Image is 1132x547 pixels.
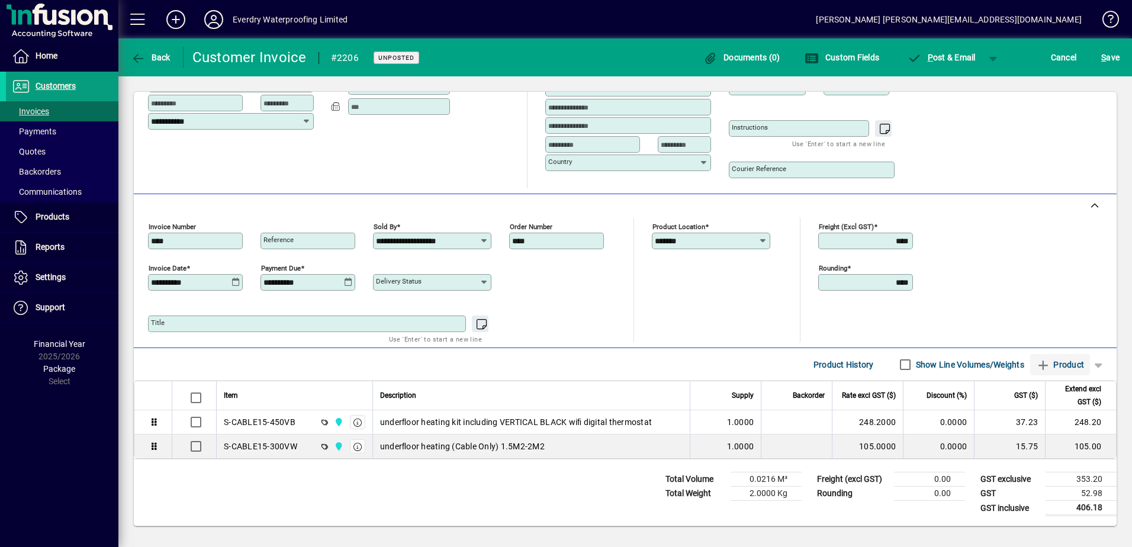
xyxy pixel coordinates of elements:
mat-label: Invoice number [149,223,196,231]
span: ost & Email [907,53,976,62]
mat-label: Sold by [374,223,397,231]
span: Supply [732,389,754,402]
button: Post & Email [901,47,982,68]
span: Communications [12,187,82,197]
td: 37.23 [974,410,1045,435]
td: GST exclusive [975,472,1046,487]
button: Product History [809,354,879,375]
span: Unposted [378,54,414,62]
mat-label: Product location [652,223,705,231]
a: Communications [6,182,118,202]
span: Backorders [12,167,61,176]
button: Add [157,9,195,30]
span: Quotes [12,147,46,156]
mat-label: Rounding [819,264,847,272]
span: 1.0000 [727,440,754,452]
mat-label: Reference [263,236,294,244]
span: Product [1036,355,1084,374]
span: Cancel [1051,48,1077,67]
mat-label: Delivery status [376,277,422,285]
span: Extend excl GST ($) [1053,382,1101,408]
button: Documents (0) [700,47,783,68]
div: Customer Invoice [192,48,307,67]
div: Everdry Waterproofing Limited [233,10,348,29]
td: 406.18 [1046,501,1117,516]
td: 0.00 [894,472,965,487]
mat-label: Invoice date [149,264,186,272]
td: GST inclusive [975,501,1046,516]
span: Central [331,416,345,429]
div: [PERSON_NAME] [PERSON_NAME][EMAIL_ADDRESS][DOMAIN_NAME] [816,10,1082,29]
span: Financial Year [34,339,85,349]
td: 0.00 [894,487,965,501]
div: #2206 [331,49,359,67]
button: Save [1098,47,1123,68]
span: Back [131,53,171,62]
span: ave [1101,48,1120,67]
a: Home [6,41,118,71]
mat-hint: Use 'Enter' to start a new line [792,137,885,150]
a: Support [6,293,118,323]
mat-label: Instructions [732,123,768,131]
span: Discount (%) [927,389,967,402]
span: Custom Fields [805,53,879,62]
span: Central [331,440,345,453]
td: 0.0216 M³ [731,472,802,487]
span: Rate excl GST ($) [842,389,896,402]
a: Payments [6,121,118,141]
button: Back [128,47,173,68]
span: underﬂoor heating kit including VERTICAL BLACK wiﬁ digital thermostat [380,416,652,428]
div: S-CABLE15-450VB [224,416,295,428]
td: Total Volume [660,472,731,487]
span: Description [380,389,416,402]
mat-label: Title [151,318,165,327]
span: Backorder [793,389,825,402]
td: 105.00 [1045,435,1116,458]
td: Rounding [811,487,894,501]
td: 353.20 [1046,472,1117,487]
span: Home [36,51,57,60]
mat-label: Freight (excl GST) [819,223,874,231]
button: Custom Fields [802,47,882,68]
td: 0.0000 [903,410,974,435]
span: Documents (0) [703,53,780,62]
button: Cancel [1048,47,1080,68]
td: 52.98 [1046,487,1117,501]
span: Customers [36,81,76,91]
span: Payments [12,127,56,136]
span: Product History [813,355,874,374]
span: Invoices [12,107,49,116]
a: Invoices [6,101,118,121]
td: 248.20 [1045,410,1116,435]
div: 248.2000 [840,416,896,428]
mat-label: Payment due [261,264,301,272]
mat-label: Courier Reference [732,165,786,173]
mat-hint: Use 'Enter' to start a new line [389,332,482,346]
td: 15.75 [974,435,1045,458]
a: Knowledge Base [1094,2,1117,41]
span: Settings [36,272,66,282]
span: P [928,53,933,62]
div: S-CABLE15-300VW [224,440,297,452]
span: Reports [36,242,65,252]
span: S [1101,53,1106,62]
td: 0.0000 [903,435,974,458]
span: underﬂoor heating (Cable Only) 1.5M2-2M2 [380,440,545,452]
td: Freight (excl GST) [811,472,894,487]
a: Quotes [6,141,118,162]
a: Backorders [6,162,118,182]
td: GST [975,487,1046,501]
td: 2.0000 Kg [731,487,802,501]
app-page-header-button: Back [118,47,184,68]
span: Products [36,212,69,221]
td: Total Weight [660,487,731,501]
label: Show Line Volumes/Weights [914,359,1024,371]
a: Products [6,202,118,232]
span: Item [224,389,238,402]
button: Profile [195,9,233,30]
a: Reports [6,233,118,262]
span: Support [36,303,65,312]
div: 105.0000 [840,440,896,452]
span: Package [43,364,75,374]
span: 1.0000 [727,416,754,428]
